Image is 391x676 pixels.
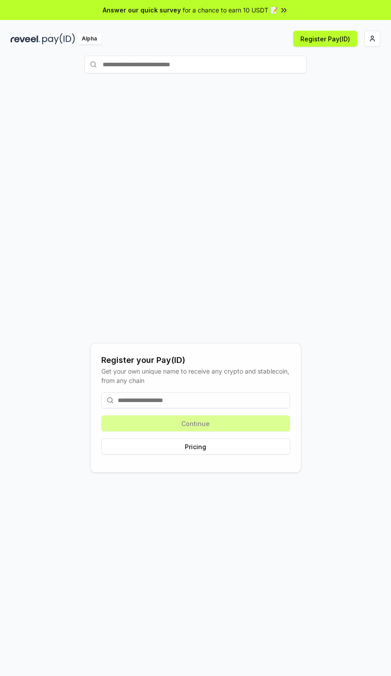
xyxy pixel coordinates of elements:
div: Get your own unique name to receive any crypto and stablecoin, from any chain [101,366,290,385]
button: Pricing [101,439,290,455]
button: Register Pay(ID) [293,31,357,47]
img: pay_id [42,33,75,44]
img: reveel_dark [11,33,40,44]
div: Alpha [77,33,102,44]
span: for a chance to earn 10 USDT 📝 [183,5,278,15]
span: Answer our quick survey [103,5,181,15]
div: Register your Pay(ID) [101,354,290,366]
